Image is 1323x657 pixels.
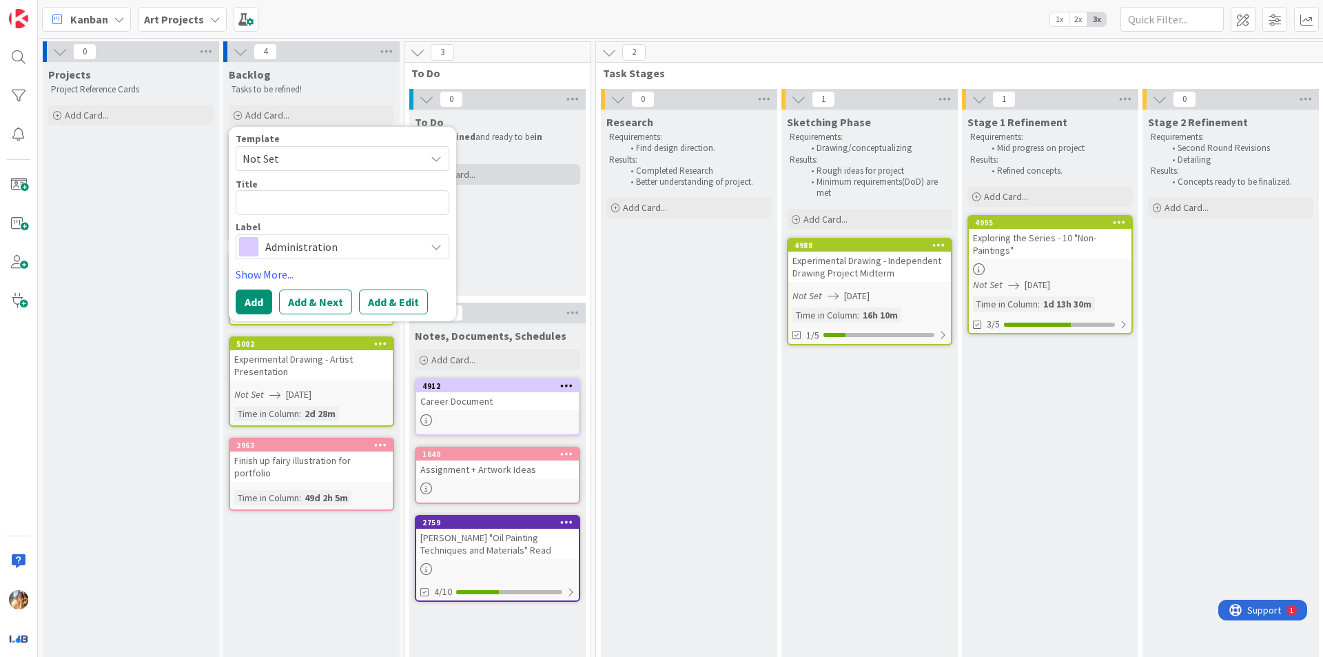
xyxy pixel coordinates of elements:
strong: refined [443,131,475,143]
li: Better understanding of project. [623,176,770,188]
img: Visit kanbanzone.com [9,9,28,28]
li: Second Round Revisions [1165,143,1311,154]
div: 1 [72,6,75,17]
p: Results: [1151,165,1311,176]
span: 1x [1050,12,1069,26]
li: Refined concepts. [984,165,1131,176]
span: 2x [1069,12,1087,26]
span: Administration [265,237,418,256]
span: Backlog [229,68,271,81]
img: JF [9,590,28,609]
i: Not Set [234,388,264,401]
div: 2759[PERSON_NAME] "Oil Painting Techniques and Materials" Read [416,516,579,559]
p: Tasks to be refined! [232,84,391,95]
span: : [1038,296,1040,312]
div: 2d 28m [301,406,339,421]
span: Add Card... [431,354,475,366]
span: Template [236,134,280,143]
div: Career Document [416,392,579,410]
span: [DATE] [1025,278,1050,292]
span: [DATE] [286,387,311,402]
span: Notes, Documents, Schedules [415,329,566,343]
span: 0 [440,91,463,108]
div: Exploring the Series - 10 "Non-Paintings" [969,229,1131,259]
li: Minimum requirements(DoD) are met [803,176,950,199]
span: Kanban [70,11,108,28]
button: Add & Edit [359,290,428,314]
div: 4995Exploring the Series - 10 "Non-Paintings" [969,216,1131,259]
div: Time in Column [234,490,299,505]
span: 3/5 [987,317,1000,332]
div: Finish up fairy illustration for portfolio [230,452,393,482]
span: Projects [48,68,91,81]
span: Not Set [243,150,415,168]
div: Time in Column [792,307,857,323]
span: To Do [411,66,573,80]
div: 4912 [416,380,579,392]
i: Not Set [973,279,1003,291]
i: Not Set [792,290,822,302]
img: avatar [9,629,28,648]
li: Concepts ready to be finalized. [1165,176,1311,188]
div: 2759 [416,516,579,529]
span: 1 [992,91,1016,108]
div: 1640Assignment + Artwork Ideas [416,448,579,478]
input: Quick Filter... [1120,7,1224,32]
div: 4988 [788,239,951,252]
span: Add Card... [245,109,289,121]
span: : [857,307,859,323]
li: Completed Research [623,165,770,176]
span: Add Card... [1165,201,1209,214]
span: 4/10 [434,585,452,599]
div: Time in Column [973,296,1038,312]
button: Add & Next [279,290,352,314]
span: Sketching Phase [787,115,871,129]
b: Art Projects [144,12,204,26]
span: 1/5 [806,328,819,343]
span: Add Card... [65,109,109,121]
span: 3 [431,44,454,61]
span: Stage 1 Refinement [967,115,1067,129]
div: 1640 [422,449,579,459]
div: Time in Column [234,406,299,421]
span: Label [236,222,260,232]
p: Requirements: [790,132,950,143]
div: 4912 [422,381,579,391]
li: Detailing [1165,154,1311,165]
span: 1 [812,91,835,108]
span: 4 [254,43,277,60]
span: : [299,490,301,505]
span: 0 [73,43,96,60]
div: Experimental Drawing - Artist Presentation [230,350,393,381]
div: 4912Career Document [416,380,579,410]
p: Requirements: [1151,132,1311,143]
div: 16h 10m [859,307,901,323]
div: 1d 13h 30m [1040,296,1095,312]
span: [DATE] [844,289,870,303]
div: 49d 2h 5m [301,490,351,505]
span: Stage 2 Refinement [1148,115,1248,129]
div: 3963 [236,441,393,450]
span: 0 [1173,91,1196,108]
div: 5002Experimental Drawing - Artist Presentation [230,338,393,381]
span: Add Card... [803,213,848,225]
p: Requirements: [970,132,1130,143]
p: Project Reference Cards [51,84,211,95]
div: Assignment + Artwork Ideas [416,461,579,478]
a: Show More... [236,266,449,283]
span: 3x [1087,12,1106,26]
p: Results: [609,154,769,165]
li: Mid progress on project [984,143,1131,154]
li: Find design direction. [623,143,770,154]
label: Title [236,178,258,190]
div: 1640 [416,448,579,461]
div: 4995 [975,218,1131,228]
span: Add Card... [623,201,667,214]
div: 4995 [969,216,1131,229]
li: Drawing/conceptualizing [803,143,950,154]
span: 0 [631,91,655,108]
p: Card is and ready to be [418,132,577,154]
div: Experimental Drawing - Independent Drawing Project Midterm [788,252,951,282]
span: : [299,406,301,421]
div: 4988 [794,241,951,250]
